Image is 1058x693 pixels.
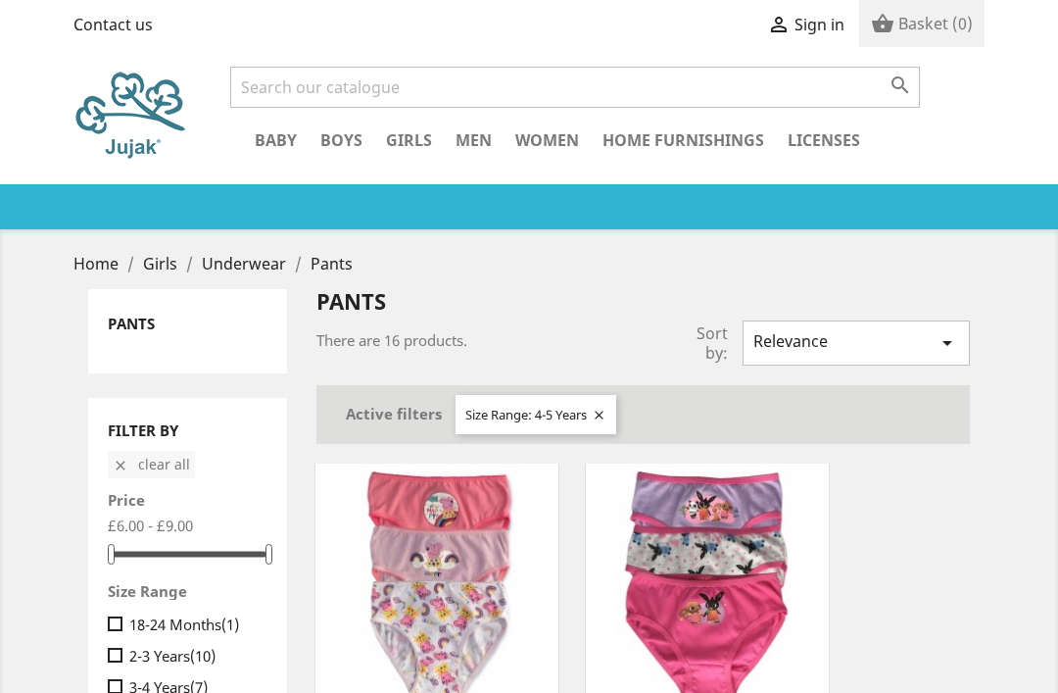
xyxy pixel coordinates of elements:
a: 18-24 Months(1) [129,615,260,634]
p: Price [108,492,238,509]
li: Size Range: 4-5 Years [456,395,616,434]
span: Home [73,253,119,274]
p: There are 16 products. [316,330,629,350]
i:  [936,331,959,355]
i:  [767,15,791,38]
a: Home Furnishings [593,127,774,156]
a: Girls [376,127,442,156]
a: Licenses [778,127,870,156]
i:  [113,458,128,473]
i: shopping_basket [871,14,894,37]
a: 2-3 Years(10) [129,646,260,666]
p: £6.00 - £9.00 [108,516,267,535]
a: Contact us [73,14,153,35]
span: Basket [898,13,948,34]
a: Boys [311,127,372,156]
span: (1) [221,615,239,634]
button: Clear all [108,451,195,478]
a: Girls [143,253,181,274]
a: Men [446,127,502,156]
span: Girls [143,253,177,274]
span: Sort by: [657,323,743,363]
a: Women [505,127,589,156]
a:  Sign in [767,14,844,35]
a: Underwear [202,253,290,274]
p: Filter By [108,422,267,439]
span: Sign in [794,14,844,35]
h1: Pants [316,289,971,313]
img: Jujak [73,67,193,165]
span: Underwear [202,253,286,274]
button:  [883,73,918,98]
p: Size Range [108,583,238,600]
i:  [889,74,912,97]
a: Pants [311,253,353,274]
p: Active filters [346,404,442,423]
i:  [592,408,606,422]
input: Search [230,67,920,108]
a: Baby [245,127,307,156]
span: (0) [952,13,973,34]
a: Home [73,253,122,274]
a: Pants [108,314,155,333]
span: (10) [190,646,216,666]
button: Relevance [743,321,970,366]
